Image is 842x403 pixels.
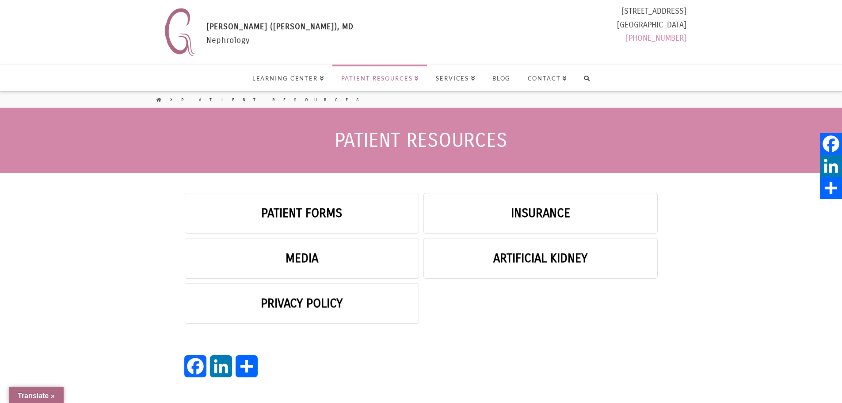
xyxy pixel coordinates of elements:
[185,238,419,279] a: Media
[160,4,200,60] img: Nephrology
[427,65,484,91] a: Services
[528,76,568,81] span: Contact
[423,193,658,234] a: Insurance
[492,76,511,81] span: Blog
[185,193,419,234] a: Patient Forms
[206,22,354,31] span: [PERSON_NAME] ([PERSON_NAME]), MD
[183,355,208,386] a: Facebook
[341,76,419,81] span: Patient Resources
[208,355,234,386] a: LinkedIn
[244,65,332,91] a: Learning Center
[234,355,259,386] a: Share
[617,4,686,49] div: [STREET_ADDRESS] [GEOGRAPHIC_DATA]
[423,238,658,279] a: Artificial Kidney
[185,283,419,324] a: Privacy Policy
[820,133,842,155] a: Facebook
[436,76,476,81] span: Services
[820,155,842,177] a: LinkedIn
[484,65,519,91] a: Blog
[206,20,354,60] div: Nephrology
[332,65,427,91] a: Patient Resources
[18,392,55,399] span: Translate »
[252,76,324,81] span: Learning Center
[519,65,575,91] a: Contact
[626,33,686,43] a: [PHONE_NUMBER]
[181,97,367,103] a: Patient Resources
